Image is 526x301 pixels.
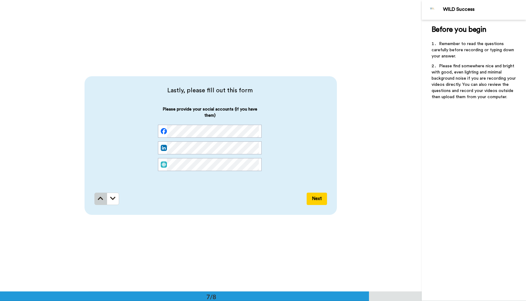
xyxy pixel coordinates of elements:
[94,86,325,95] span: Lastly, please fill out this form
[432,26,486,33] span: Before you begin
[432,64,517,99] span: Please find somewhere nice and bright with good, even lighting and minimal background noise if yo...
[158,106,262,125] span: Please provide your social accounts (if you have them)
[161,145,167,151] img: linked-in.png
[161,128,167,134] img: facebook.svg
[432,42,515,58] span: Remember to read the questions carefully before recording or typing down your answer.
[425,2,440,17] img: Profile Image
[307,193,327,205] button: Next
[443,6,526,12] div: WILD Success
[197,292,226,301] div: 7/8
[161,161,167,168] img: web.svg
